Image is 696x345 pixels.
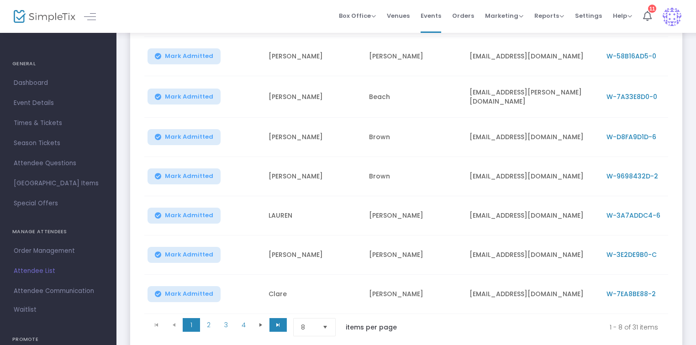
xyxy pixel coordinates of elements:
button: Mark Admitted [148,89,221,105]
span: Dashboard [14,77,103,89]
td: [PERSON_NAME] [263,76,364,118]
button: Mark Admitted [148,168,221,184]
span: Mark Admitted [165,93,213,100]
span: Marketing [485,11,523,20]
span: Mark Admitted [165,52,213,60]
span: Go to the last page [274,321,282,329]
span: Go to the next page [257,321,264,329]
span: Event Details [14,97,103,109]
td: [PERSON_NAME] [263,37,364,76]
span: Settings [575,4,602,27]
td: [PERSON_NAME] [263,157,364,196]
span: Go to the next page [252,318,269,332]
span: Season Tickets [14,137,103,149]
span: Mark Admitted [165,172,213,180]
span: Order Management [14,245,103,257]
td: Brown [364,118,464,157]
td: [PERSON_NAME] [364,196,464,235]
span: W-7A33E8D0-0 [606,92,657,101]
span: Help [613,11,632,20]
span: W-9698432D-2 [606,172,658,181]
span: Page 1 [183,318,200,332]
td: [EMAIL_ADDRESS][DOMAIN_NAME] [464,118,601,157]
span: Box Office [339,11,376,20]
span: Attendee List [14,265,103,277]
span: Page 4 [235,318,252,332]
button: Mark Admitted [148,208,221,224]
span: Venues [387,4,410,27]
span: W-7EA8BE88-2 [606,289,656,298]
h4: MANAGE ATTENDEES [12,223,104,241]
span: Mark Admitted [165,290,213,298]
td: [PERSON_NAME] [364,275,464,314]
td: [EMAIL_ADDRESS][DOMAIN_NAME] [464,235,601,275]
td: Beach [364,76,464,118]
td: LAUREN [263,196,364,235]
span: Mark Admitted [165,133,213,141]
span: Special Offers [14,198,103,209]
button: Mark Admitted [148,48,221,64]
span: W-58B16AD5-0 [606,52,656,61]
span: Waitlist [14,305,37,314]
span: [GEOGRAPHIC_DATA] Items [14,178,103,189]
button: Mark Admitted [148,129,221,145]
kendo-pager-info: 1 - 8 of 31 items [416,318,658,336]
span: Times & Tickets [14,117,103,129]
span: Orders [452,4,474,27]
span: 8 [301,323,315,332]
span: W-3E2DE9B0-C [606,250,657,259]
span: W-3A7ADDC4-6 [606,211,660,220]
span: Reports [534,11,564,20]
span: Go to the last page [269,318,287,332]
td: [PERSON_NAME] [263,235,364,275]
div: 11 [648,5,656,13]
td: Brown [364,157,464,196]
span: Mark Admitted [165,212,213,219]
span: Attendee Communication [14,285,103,297]
span: Page 3 [217,318,235,332]
td: [EMAIL_ADDRESS][PERSON_NAME][DOMAIN_NAME] [464,76,601,118]
span: Page 2 [200,318,217,332]
td: [EMAIL_ADDRESS][DOMAIN_NAME] [464,275,601,314]
td: [EMAIL_ADDRESS][DOMAIN_NAME] [464,196,601,235]
td: [EMAIL_ADDRESS][DOMAIN_NAME] [464,37,601,76]
button: Select [319,319,332,336]
td: [PERSON_NAME] [364,37,464,76]
td: [EMAIL_ADDRESS][DOMAIN_NAME] [464,157,601,196]
label: items per page [346,323,397,332]
span: Events [421,4,441,27]
td: [PERSON_NAME] [263,118,364,157]
td: [PERSON_NAME] [364,235,464,275]
span: Attendee Questions [14,157,103,169]
span: W-D8FA9D1D-6 [606,132,656,141]
button: Mark Admitted [148,247,221,263]
span: Mark Admitted [165,251,213,258]
button: Mark Admitted [148,286,221,302]
h4: GENERAL [12,55,104,73]
td: Clare [263,275,364,314]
